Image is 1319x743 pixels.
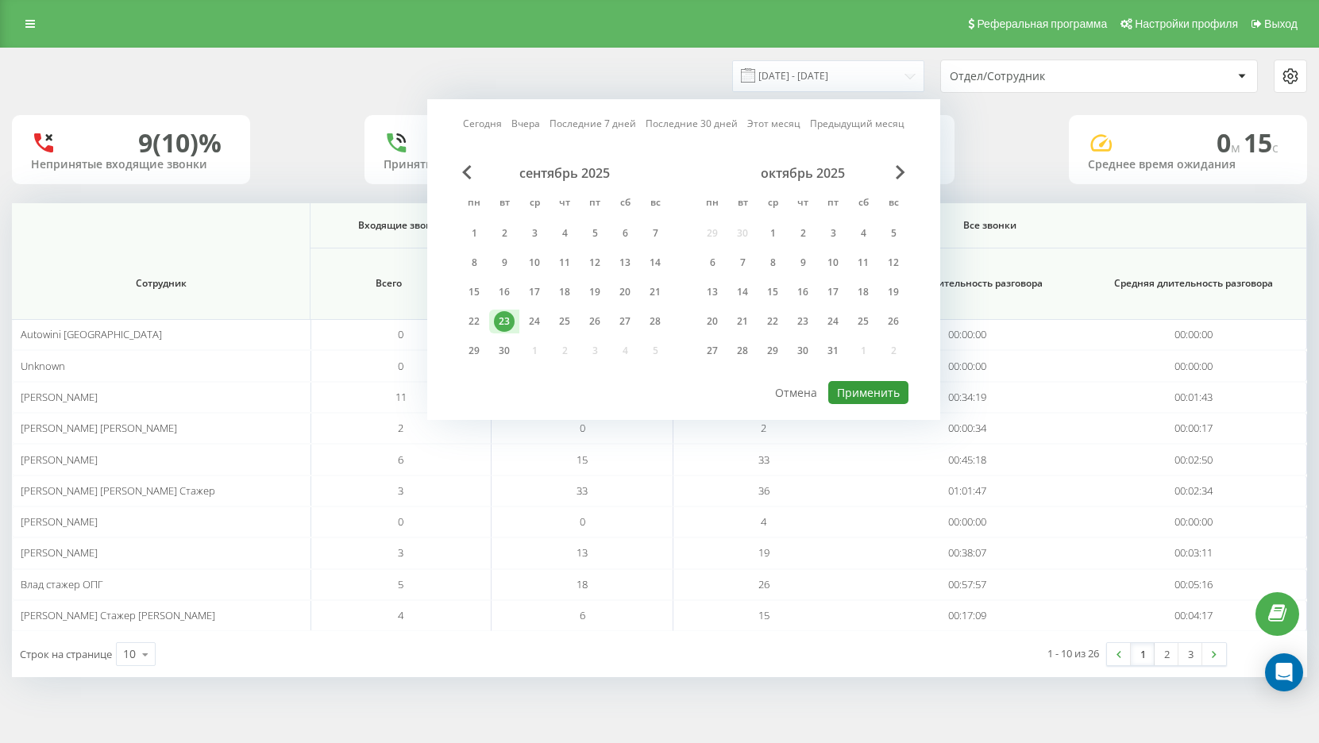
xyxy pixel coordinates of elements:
[758,280,788,304] div: ср 15 окт. 2025 г.
[1081,537,1307,568] td: 00:03:11
[21,452,98,467] span: [PERSON_NAME]
[1272,139,1279,156] span: c
[21,545,98,560] span: [PERSON_NAME]
[854,444,1081,475] td: 00:45:18
[758,483,769,498] span: 36
[21,327,162,341] span: Autowini [GEOGRAPHIC_DATA]
[494,252,515,273] div: 9
[1081,413,1307,444] td: 00:00:17
[524,311,545,332] div: 24
[610,280,640,304] div: сб 20 сент. 2025 г.
[1081,350,1307,381] td: 00:00:00
[1265,653,1303,691] div: Open Intercom Messenger
[762,282,783,302] div: 15
[878,251,908,275] div: вс 12 окт. 2025 г.
[1231,139,1244,156] span: м
[550,116,636,131] a: Последние 7 дней
[327,219,475,232] span: Входящие звонки
[462,165,472,179] span: Previous Month
[580,608,585,622] span: 6
[459,339,489,363] div: пн 29 сент. 2025 г.
[758,545,769,560] span: 19
[398,359,403,373] span: 0
[645,223,665,244] div: 7
[21,359,65,373] span: Unknown
[523,192,546,216] abbr: среда
[398,327,403,341] span: 0
[727,280,758,304] div: вт 14 окт. 2025 г.
[853,311,874,332] div: 25
[788,310,818,333] div: чт 23 окт. 2025 г.
[762,223,783,244] div: 1
[1178,643,1202,665] a: 3
[464,282,484,302] div: 15
[1081,506,1307,537] td: 00:00:00
[459,165,670,181] div: сентябрь 2025
[731,192,754,216] abbr: вторник
[21,514,98,529] span: [PERSON_NAME]
[853,252,874,273] div: 11
[823,252,843,273] div: 10
[854,382,1081,413] td: 00:34:19
[646,116,738,131] a: Последние 30 дней
[645,282,665,302] div: 21
[610,310,640,333] div: сб 27 сент. 2025 г.
[758,251,788,275] div: ср 8 окт. 2025 г.
[766,381,826,404] button: Отмена
[550,280,580,304] div: чт 18 сент. 2025 г.
[318,277,458,290] span: Всего
[640,251,670,275] div: вс 14 сент. 2025 г.
[645,252,665,273] div: 14
[883,282,904,302] div: 19
[823,341,843,361] div: 31
[791,192,815,216] abbr: четверг
[615,223,635,244] div: 6
[459,251,489,275] div: пн 8 сент. 2025 г.
[697,339,727,363] div: пн 27 окт. 2025 г.
[788,339,818,363] div: чт 30 окт. 2025 г.
[21,390,98,404] span: [PERSON_NAME]
[584,282,605,302] div: 19
[459,310,489,333] div: пн 22 сент. 2025 г.
[848,310,878,333] div: сб 25 окт. 2025 г.
[584,252,605,273] div: 12
[854,537,1081,568] td: 00:38:07
[848,251,878,275] div: сб 11 окт. 2025 г.
[524,252,545,273] div: 10
[398,483,403,498] span: 3
[697,280,727,304] div: пн 13 окт. 2025 г.
[464,311,484,332] div: 22
[464,341,484,361] div: 29
[583,192,607,216] abbr: пятница
[854,569,1081,600] td: 00:57:57
[550,221,580,245] div: чт 4 сент. 2025 г.
[793,282,813,302] div: 16
[883,223,904,244] div: 5
[854,350,1081,381] td: 00:00:00
[758,577,769,591] span: 26
[524,223,545,244] div: 3
[702,282,723,302] div: 13
[554,311,575,332] div: 25
[489,280,519,304] div: вт 16 сент. 2025 г.
[851,192,875,216] abbr: суббота
[610,221,640,245] div: сб 6 сент. 2025 г.
[896,165,905,179] span: Next Month
[854,506,1081,537] td: 00:00:00
[489,339,519,363] div: вт 30 сент. 2025 г.
[732,341,753,361] div: 28
[793,252,813,273] div: 9
[878,280,908,304] div: вс 19 окт. 2025 г.
[823,311,843,332] div: 24
[20,647,112,661] span: Строк на странице
[554,282,575,302] div: 18
[873,277,1063,290] span: Общая длительность разговора
[810,116,904,131] a: Предыдущий месяц
[853,282,874,302] div: 18
[762,311,783,332] div: 22
[727,310,758,333] div: вт 21 окт. 2025 г.
[1155,643,1178,665] a: 2
[761,421,766,435] span: 2
[494,282,515,302] div: 16
[640,310,670,333] div: вс 28 сент. 2025 г.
